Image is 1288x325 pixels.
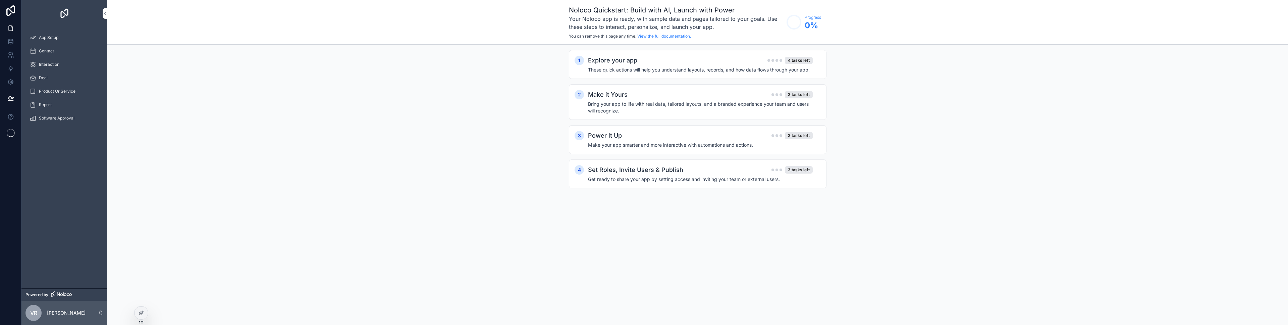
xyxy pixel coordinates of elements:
h2: Set Roles, Invite Users & Publish [588,165,683,175]
span: Software Approval [39,115,74,121]
h4: Make your app smarter and more interactive with automations and actions. [588,142,813,148]
div: 4 tasks left [785,57,813,64]
a: Report [25,99,103,111]
div: 4 [575,165,584,175]
a: Interaction [25,58,103,71]
h4: These quick actions will help you understand layouts, records, and how data flows through your app. [588,66,813,73]
a: Software Approval [25,112,103,124]
div: 3 [575,131,584,140]
h2: Make it Yours [588,90,628,99]
a: Contact [25,45,103,57]
a: Product Or Service [25,85,103,97]
h1: Noloco Quickstart: Build with AI, Launch with Power [569,5,783,15]
span: 0 % [805,20,821,31]
span: App Setup [39,35,58,40]
div: scrollable content [107,45,1288,207]
a: Powered by [21,288,107,301]
a: App Setup [25,32,103,44]
h2: Power It Up [588,131,622,140]
div: 2 [575,90,584,99]
span: Deal [39,75,48,81]
p: [PERSON_NAME] [47,310,86,316]
h2: Explore your app [588,56,637,65]
span: Powered by [25,292,48,297]
h4: Get ready to share your app by setting access and inviting your team or external users. [588,176,813,183]
span: VR [30,309,37,317]
span: Product Or Service [39,89,75,94]
div: 3 tasks left [785,166,813,174]
a: Deal [25,72,103,84]
h4: Bring your app to life with real data, tailored layouts, and a branded experience your team and u... [588,101,813,114]
span: Contact [39,48,54,54]
span: Report [39,102,52,107]
div: 1 [575,56,584,65]
div: scrollable content [21,27,107,133]
span: Interaction [39,62,59,67]
span: Progress [805,15,821,20]
h3: Your Noloco app is ready, with sample data and pages tailored to your goals. Use these steps to i... [569,15,783,31]
div: 3 tasks left [785,132,813,139]
a: View the full documentation. [637,34,691,39]
span: You can remove this page any time. [569,34,636,39]
div: 3 tasks left [785,91,813,98]
img: App logo [59,8,70,19]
